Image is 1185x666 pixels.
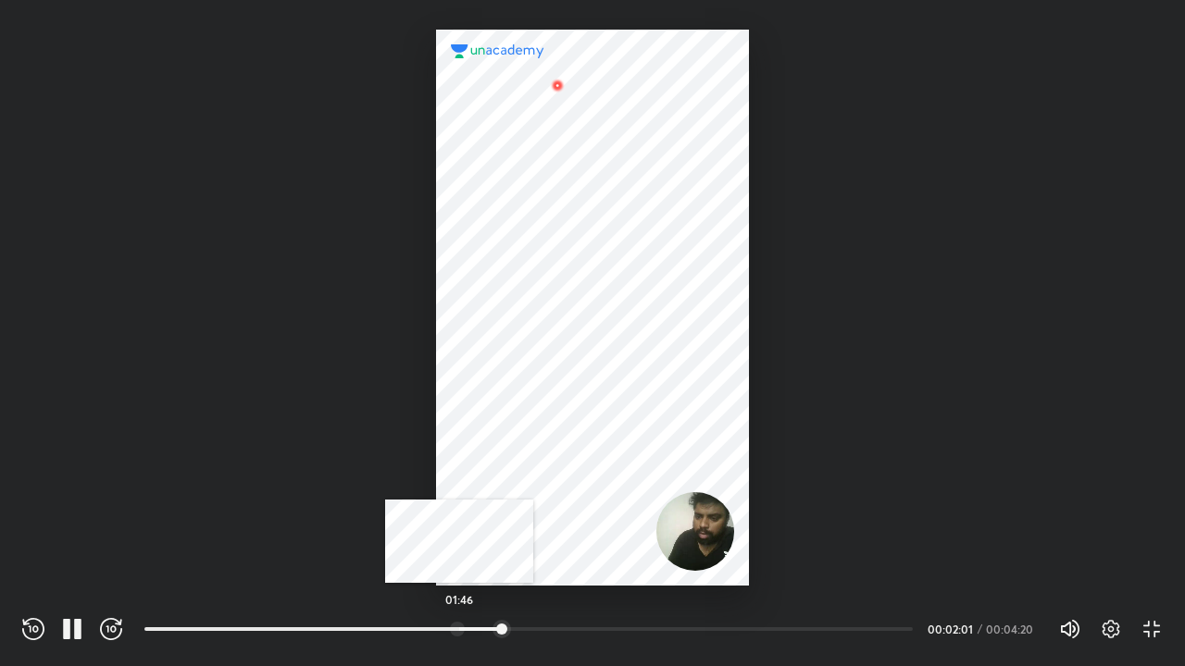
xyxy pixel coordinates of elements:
[451,44,544,58] img: logo.2a7e12a2.svg
[928,623,974,635] div: 00:02:01
[546,74,568,96] img: wMgqJGBwKWe8AAAAABJRU5ErkJggg==
[445,594,473,605] h5: 01:46
[986,623,1037,635] div: 00:04:20
[978,623,982,635] div: /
